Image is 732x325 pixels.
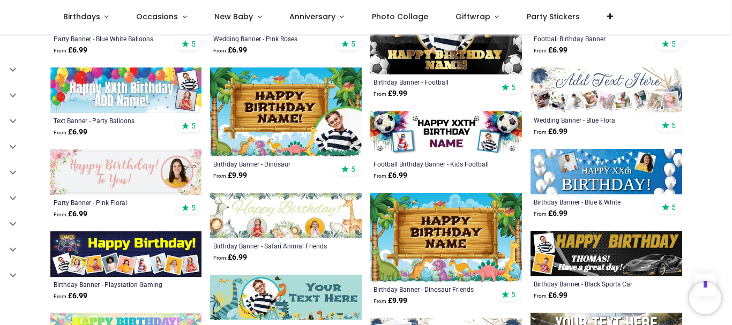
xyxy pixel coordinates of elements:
[351,39,355,49] span: 5
[671,39,676,49] span: 5
[54,45,87,56] strong: £ 6.99
[191,121,196,131] span: 5
[534,34,650,43] a: Football Birthday Banner
[54,280,170,289] a: Birthday Banner - Playstation Gaming Teenager
[374,78,490,86] a: Birthday Banner - Football
[351,164,355,174] span: 5
[50,67,202,113] img: Personalised Text Banner - Party Balloons - Custom Text & 2 Photo Upload
[531,231,682,276] img: Personalised Happy Birthday Banner - Black Sports Car - Custom Name & 2 Photo Upload
[210,67,362,156] img: Personalised Birthday Backdrop Banner - Dinosaur - Add Text & 1 Photo
[54,293,66,299] span: From
[210,275,362,320] img: Personalised Party Banner - Kids Blue Dinosaur - Custom Text
[191,203,196,213] span: 5
[54,116,170,125] a: Text Banner - Party Balloons
[534,198,650,206] a: Birthday Banner - Blue & White
[54,198,170,207] a: Party Banner - Pink Floral
[374,88,407,99] strong: £ 9.99
[63,11,100,22] span: Birthdays
[50,231,202,277] img: Personalised Happy Birthday Banner - Playstation Gaming Teenager - Custom Text & 9 Photo Upload
[213,255,226,261] span: From
[534,290,567,301] strong: £ 6.99
[54,34,170,43] a: Party Banner - Blue White Balloons
[213,45,247,56] strong: £ 6.99
[511,82,516,92] span: 5
[534,129,547,135] span: From
[671,202,676,212] span: 5
[534,45,567,56] strong: £ 6.99
[54,130,66,135] span: From
[534,48,547,54] span: From
[213,160,330,168] a: Birthday Banner - Dinosaur
[213,48,226,54] span: From
[374,91,386,97] span: From
[534,116,650,124] a: Wedding Banner - Blue Flora
[54,291,87,301] strong: £ 6.99
[50,149,202,195] img: Personalised Party Banner - Pink Floral - Custom Name, Text & 1 Photo Upload
[213,241,330,250] a: Birthday Banner - Safari Animal Friends Childrens
[374,160,490,168] a: Football Birthday Banner - Kids Football Party
[54,209,87,220] strong: £ 6.99
[54,127,87,138] strong: £ 6.99
[210,193,362,238] img: Personalised Happy Birthday Banner - Safari Animal Friends Childrens - 2 Photo Upload
[289,11,335,22] span: Anniversary
[372,11,428,22] span: Photo Collage
[534,208,567,219] strong: £ 6.99
[370,111,522,156] img: Personalised Football Birthday Banner - Kids Football Party - Custom Text & 2 Photos
[213,252,247,263] strong: £ 6.99
[374,298,386,304] span: From
[370,193,522,282] img: Personalised Birthday Backdrop Banner - Dinosaur Friends - Add Text
[54,211,66,217] span: From
[374,173,386,179] span: From
[213,173,226,179] span: From
[671,120,676,130] span: 5
[511,290,516,299] span: 5
[136,11,178,22] span: Occasions
[534,293,547,299] span: From
[527,11,580,22] span: Party Stickers
[374,285,490,293] a: Birthday Banner - Dinosaur Friends
[191,39,196,49] span: 5
[534,279,650,288] a: Birthday Banner - Black Sports Car
[534,211,547,217] span: From
[455,11,490,22] span: Giftwrap
[374,170,407,181] strong: £ 6.99
[374,296,407,306] strong: £ 9.99
[214,11,253,22] span: New Baby
[531,149,682,194] img: Personalised Happy Birthday Banner - Blue & White - Custom Age & 2 Photo Upload
[534,126,567,137] strong: £ 6.99
[689,282,721,314] iframe: Brevo live chat
[54,48,66,54] span: From
[213,34,330,43] a: Wedding Banner - Pink Roses
[213,170,247,181] strong: £ 9.99
[531,67,682,112] img: Personalised Wedding Banner - Blue Flora - Custom Text & 9 Photo Upload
